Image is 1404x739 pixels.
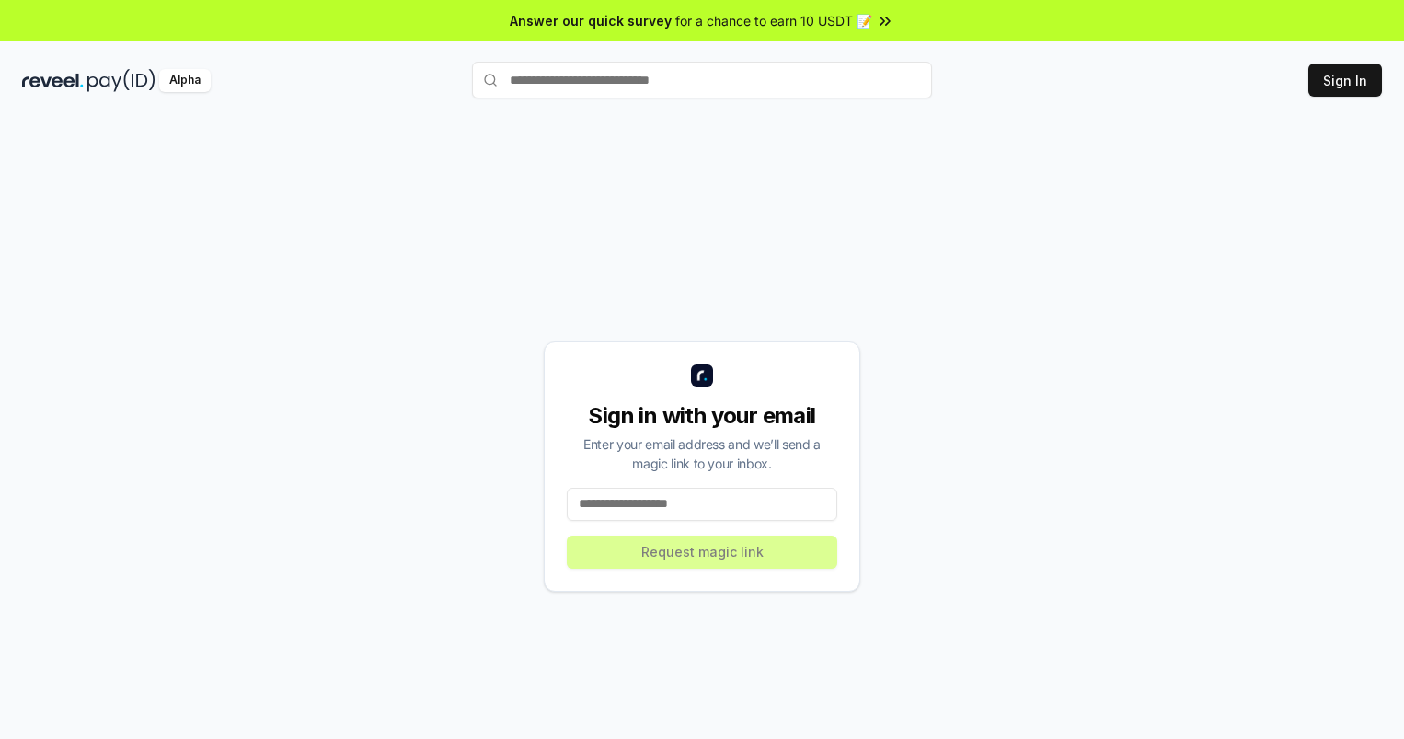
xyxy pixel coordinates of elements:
span: for a chance to earn 10 USDT 📝 [675,11,872,30]
img: logo_small [691,364,713,387]
div: Sign in with your email [567,401,837,431]
span: Answer our quick survey [510,11,672,30]
button: Sign In [1308,64,1382,97]
img: reveel_dark [22,69,84,92]
div: Alpha [159,69,211,92]
img: pay_id [87,69,155,92]
div: Enter your email address and we’ll send a magic link to your inbox. [567,434,837,473]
